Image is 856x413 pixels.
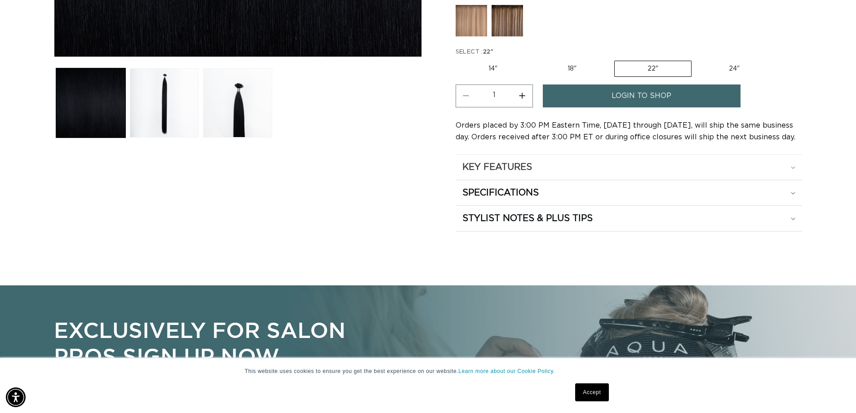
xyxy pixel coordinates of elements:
[456,5,487,36] img: Arabian Root Tap - Keratin Fusion
[696,61,772,76] label: 24"
[56,68,125,138] button: Load image 1 in gallery view
[462,187,539,199] h2: SPECIFICATIONS
[6,387,26,407] div: Accessibility Menu
[456,180,802,205] summary: SPECIFICATIONS
[575,383,608,401] a: Accept
[462,213,593,224] h2: STYLIST NOTES & PLUS TIPS
[456,206,802,231] summary: STYLIST NOTES & PLUS TIPS
[456,61,530,76] label: 14"
[130,68,199,138] button: Load image 2 in gallery view
[483,49,493,55] span: 22"
[543,84,741,107] a: login to shop
[456,5,487,41] a: Arabian Root Tap - Keratin Fusion
[203,68,272,138] button: Load image 3 in gallery view
[492,5,523,36] img: Como Root Tap - Keratin Fusion
[458,368,555,374] a: Learn more about our Cookie Policy.
[614,61,692,77] label: 22"
[245,367,612,375] p: This website uses cookies to ensure you get the best experience on our website.
[456,122,795,141] span: Orders placed by 3:00 PM Eastern Time, [DATE] through [DATE], will ship the same business day. Or...
[54,317,363,369] p: Exclusively for Salon Pros Sign Up Now
[456,155,802,180] summary: KEY FEATURES
[535,61,609,76] label: 18"
[462,161,532,173] h2: KEY FEATURES
[456,48,494,57] legend: SELECT :
[492,5,523,41] a: Como Root Tap - Keratin Fusion
[612,84,671,107] span: login to shop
